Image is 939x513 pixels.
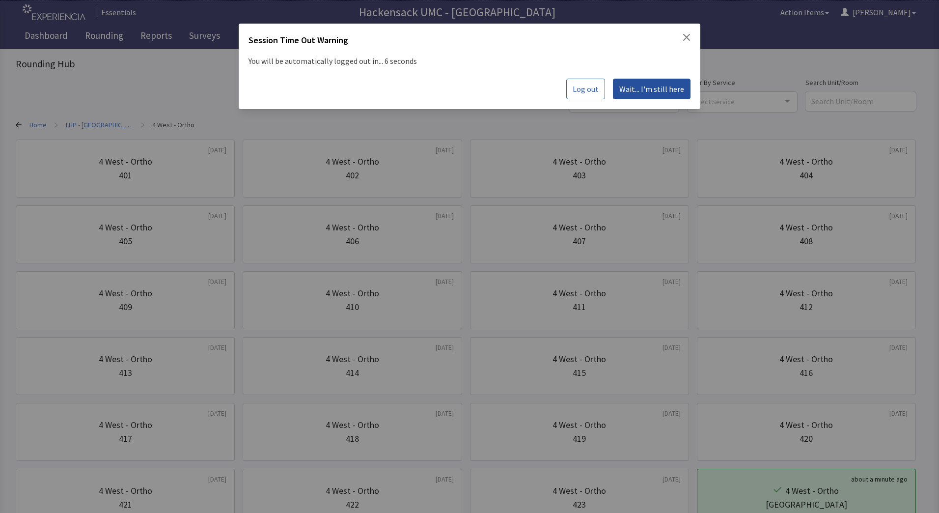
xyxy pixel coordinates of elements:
button: Close [683,33,690,41]
h2: Session Time Out Warning [249,33,348,51]
button: Wait... I'm still here [613,79,690,99]
button: Log out [566,79,605,99]
span: Wait... I'm still here [619,83,684,95]
span: Log out [573,83,599,95]
p: You will be automatically logged out in... 6 seconds [249,51,690,71]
